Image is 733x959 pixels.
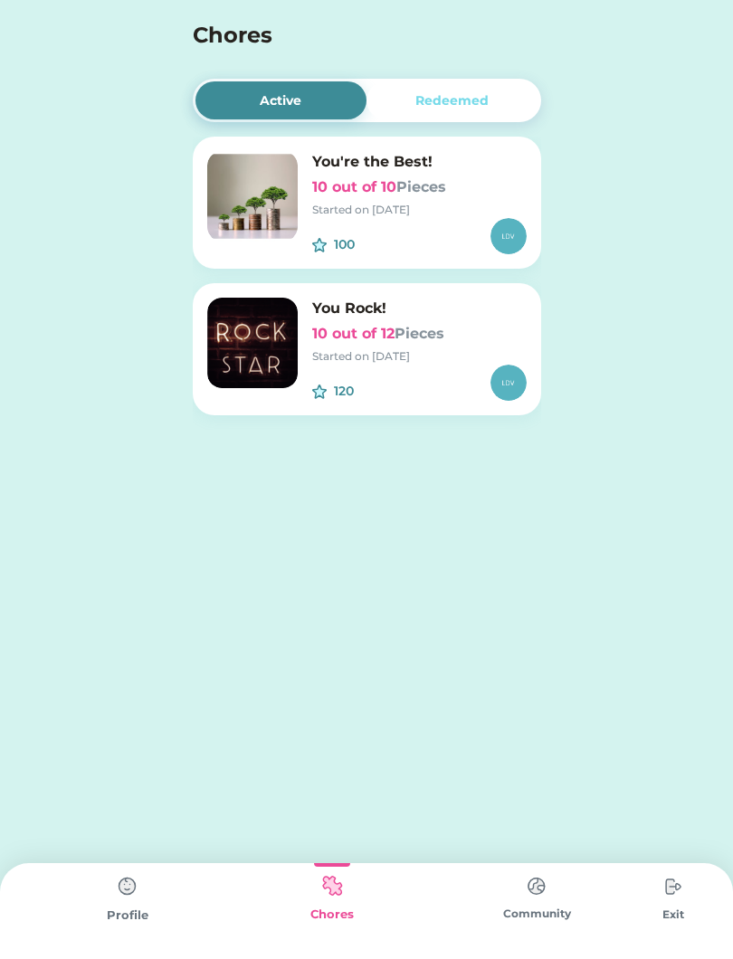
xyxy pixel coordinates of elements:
[207,298,298,388] img: image.png
[312,238,327,252] img: interface-favorite-star--reward-rating-rate-social-star-media-favorite-like-stars.svg
[109,869,146,905] img: type%3Dchores%2C%20state%3Ddefault.svg
[415,91,489,110] div: Redeemed
[207,151,298,242] img: image.png
[312,176,527,198] h6: 10 out of 10
[230,906,434,924] div: Chores
[314,869,350,904] img: type%3Dkids%2C%20state%3Dselected.svg
[25,907,230,925] div: Profile
[193,19,492,52] h4: Chores
[519,869,555,904] img: type%3Dchores%2C%20state%3Ddefault.svg
[334,235,402,254] div: 100
[434,906,639,922] div: Community
[639,907,708,923] div: Exit
[312,323,527,345] h6: 10 out of 12
[312,151,527,173] h6: You're the Best!
[312,385,327,399] img: interface-favorite-star--reward-rating-rate-social-star-media-favorite-like-stars.svg
[655,869,691,905] img: type%3Dchores%2C%20state%3Ddefault.svg
[396,178,446,195] font: Pieces
[312,202,527,218] div: Started on [DATE]
[395,325,444,342] font: Pieces
[312,348,527,365] div: Started on [DATE]
[260,91,301,110] div: Active
[334,382,402,401] div: 120
[312,298,527,319] h6: You Rock!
